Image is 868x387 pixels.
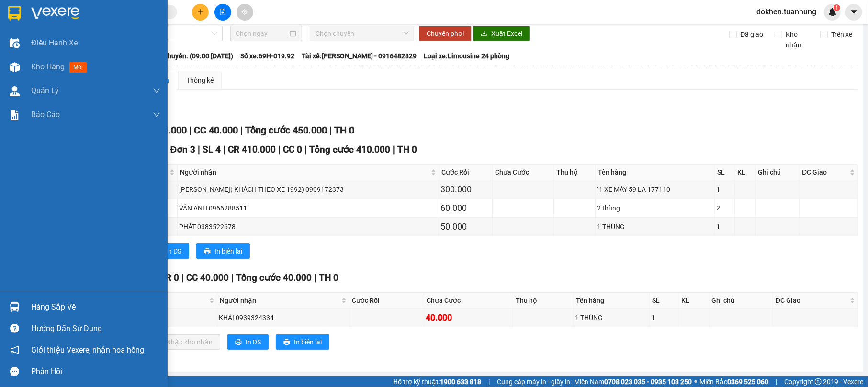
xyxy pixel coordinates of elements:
span: ⚪️ [694,380,697,384]
div: 1 [716,184,733,195]
strong: 1900 633 818 [440,378,481,386]
div: `1 XE MÁY 59 LA 177110 [597,184,713,195]
b: [PERSON_NAME] [55,6,135,18]
button: downloadNhập kho nhận [148,334,220,350]
div: VÂN ANH 0966288511 [179,203,437,213]
img: warehouse-icon [10,302,20,312]
span: Đơn 3 [170,144,196,155]
span: | [393,144,395,155]
span: Miền Bắc [699,376,768,387]
th: Thu hộ [513,293,574,309]
span: caret-down [850,8,858,16]
span: Kho hàng [31,62,65,71]
span: In DS [166,246,181,256]
span: Chuyến: (09:00 [DATE]) [163,51,233,61]
span: printer [235,339,242,346]
span: TH 0 [319,272,338,283]
span: Kho nhận [782,29,813,50]
span: SL 4 [203,144,221,155]
span: Trên xe [828,29,857,40]
img: icon-new-feature [828,8,837,16]
span: CC 0 [283,144,302,155]
span: ĐC Giao [776,295,848,306]
span: copyright [815,378,822,385]
th: Tên hàng [574,293,650,309]
li: 02839.63.63.63 [4,33,182,45]
th: Ghi chú [710,293,774,309]
span: | [304,144,307,155]
span: ĐC Giao [802,167,848,177]
th: Ghi chú [756,165,800,180]
span: printer [283,339,290,346]
div: 1 THÙNG [597,221,713,232]
th: Chưa Cước [424,293,513,309]
span: | [240,124,243,136]
span: Quản Lý [31,85,59,97]
span: Xuất Excel [491,28,522,39]
span: down [153,111,160,119]
button: printerIn biên lai [196,243,250,259]
span: Miền Nam [574,376,692,387]
th: Cước Rồi [439,165,493,180]
span: | [278,144,281,155]
span: | [198,144,200,155]
span: Tài xế: [PERSON_NAME] - 0916482829 [302,51,417,61]
b: GỬI : VP Cần Thơ [4,60,106,76]
span: Giới thiệu Vexere, nhận hoa hồng [31,344,144,356]
span: phone [55,35,63,43]
span: aim [241,9,248,15]
div: 2 thùng [597,203,713,213]
span: CR 410.000 [228,144,276,155]
strong: 0708 023 035 - 0935 103 250 [604,378,692,386]
span: file-add [219,9,226,15]
span: | [189,124,192,136]
div: Hướng dẫn sử dụng [31,321,160,336]
sup: 1 [834,4,840,11]
span: environment [55,23,63,31]
button: plus [192,4,209,21]
div: Phản hồi [31,365,160,379]
button: downloadXuất Excel [473,26,530,41]
span: Chọn chuyến [316,26,408,41]
input: Chọn ngày [236,28,288,39]
button: printerIn DS [227,334,269,350]
span: message [10,367,19,376]
span: | [181,272,184,283]
span: printer [204,248,211,255]
div: 2 [716,203,733,213]
th: Cước Rồi [349,293,424,309]
span: | [231,272,234,283]
div: Thống kê [186,75,214,86]
button: file-add [214,4,231,21]
div: 1 [651,312,677,323]
span: Tổng cước 40.000 [236,272,312,283]
div: PHÁT 0383522678 [179,221,437,232]
th: KL [735,165,756,180]
span: Tổng cước 450.000 [245,124,327,136]
button: printerIn DS [148,243,189,259]
span: | [223,144,225,155]
span: In DS [246,337,261,347]
span: Số xe: 69H-019.92 [240,51,294,61]
button: Chuyển phơi [419,26,472,41]
th: SL [715,165,735,180]
span: In biên lai [214,246,242,256]
span: plus [197,9,204,15]
div: [PERSON_NAME]( KHÁCH THEO XE 1992) 0909172373 [179,184,437,195]
div: 60.000 [440,201,491,215]
span: | [776,376,777,387]
button: printerIn biên lai [276,334,329,350]
span: notification [10,345,19,354]
span: | [329,124,332,136]
div: 50.000 [440,220,491,233]
span: Báo cáo [31,109,60,121]
span: Đã giao [737,29,767,40]
div: Hàng sắp về [31,300,160,314]
li: 85 [PERSON_NAME] [4,21,182,33]
span: Điều hành xe [31,37,78,49]
span: 1 [835,4,838,11]
img: warehouse-icon [10,86,20,96]
span: question-circle [10,324,19,333]
th: Chưa Cước [493,165,554,180]
span: TH 0 [397,144,417,155]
